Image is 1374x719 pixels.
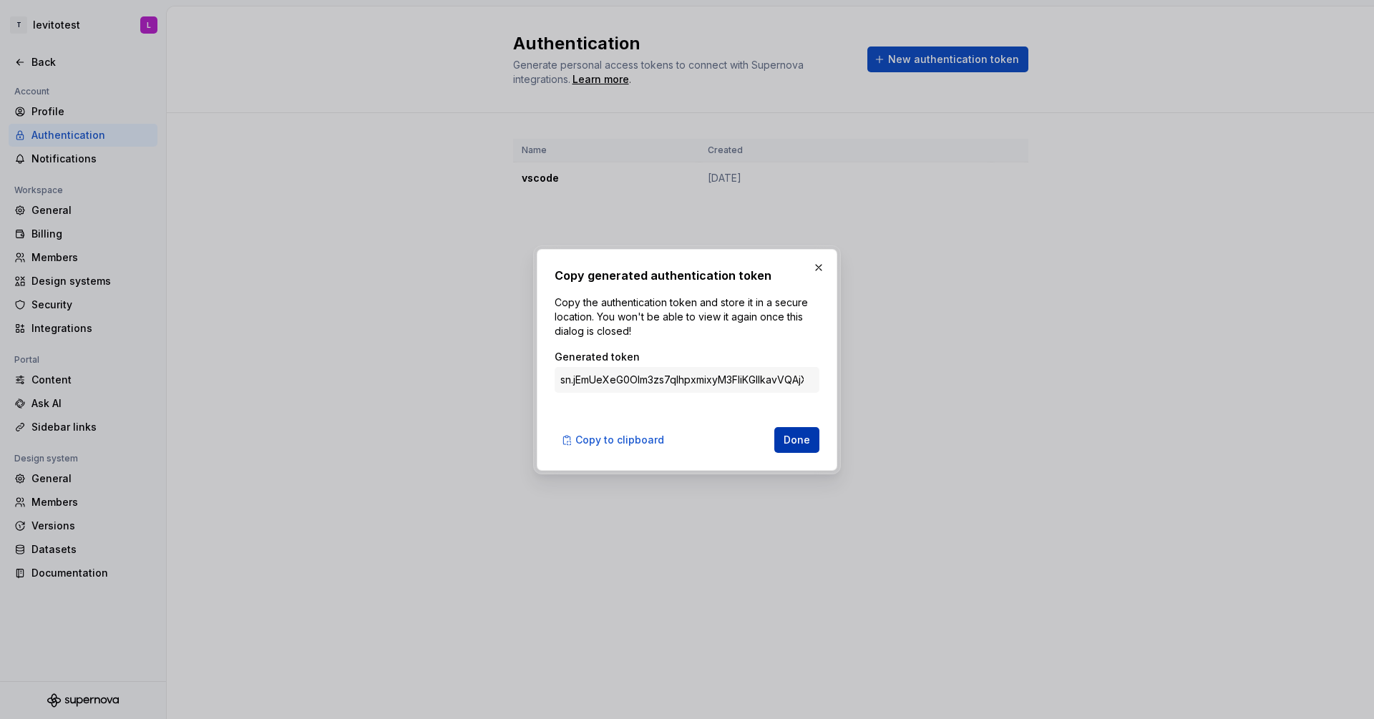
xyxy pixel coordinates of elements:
[555,350,640,364] label: Generated token
[555,295,819,338] p: Copy the authentication token and store it in a secure location. You won't be able to view it aga...
[575,433,664,447] span: Copy to clipboard
[784,433,810,447] span: Done
[555,267,819,284] h2: Copy generated authentication token
[774,427,819,453] button: Done
[555,427,673,453] button: Copy to clipboard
